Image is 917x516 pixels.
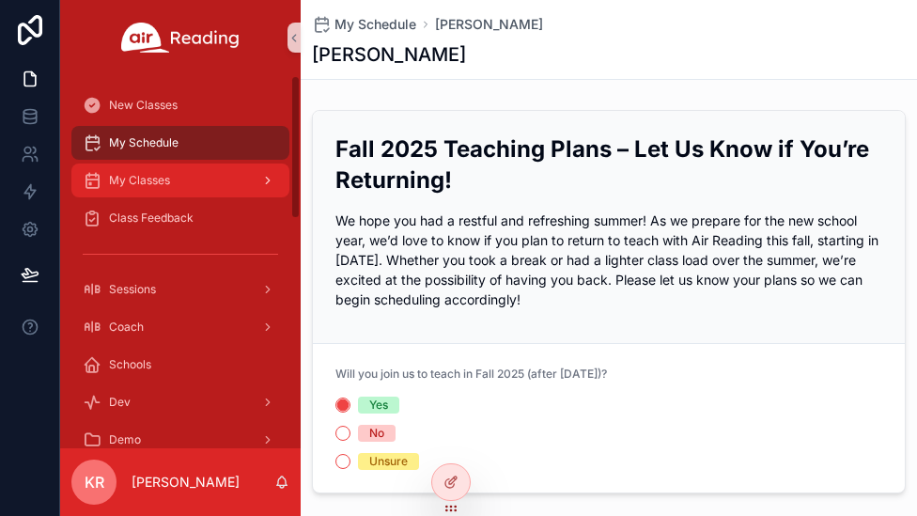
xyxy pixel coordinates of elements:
a: Class Feedback [71,201,289,235]
a: Demo [71,423,289,457]
a: Sessions [71,273,289,306]
p: We hope you had a restful and refreshing summer! As we prepare for the new school year, we’d love... [335,211,882,309]
span: Schools [109,357,151,372]
div: No [369,425,384,442]
span: My Schedule [109,135,179,150]
span: KR [85,471,104,493]
a: New Classes [71,88,289,122]
p: [PERSON_NAME] [132,473,240,492]
h1: [PERSON_NAME] [312,41,466,68]
img: App logo [121,23,240,53]
a: Coach [71,310,289,344]
span: New Classes [109,98,178,113]
div: scrollable content [60,75,301,448]
a: [PERSON_NAME] [435,15,543,34]
a: My Schedule [312,15,416,34]
span: Sessions [109,282,156,297]
span: Dev [109,395,131,410]
span: Will you join us to teach in Fall 2025 (after [DATE])? [335,367,607,381]
a: My Schedule [71,126,289,160]
a: Schools [71,348,289,382]
h2: Fall 2025 Teaching Plans – Let Us Know if You’re Returning! [335,133,882,195]
div: Yes [369,397,388,414]
span: My Schedule [334,15,416,34]
div: Unsure [369,453,408,470]
span: Coach [109,320,144,335]
span: My Classes [109,173,170,188]
a: My Classes [71,164,289,197]
span: Demo [109,432,141,447]
a: Dev [71,385,289,419]
span: Class Feedback [109,211,194,226]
